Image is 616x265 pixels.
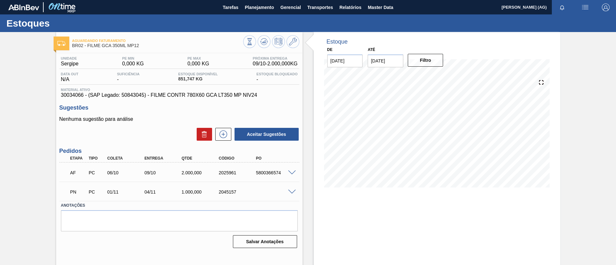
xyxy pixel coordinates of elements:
span: Data out [61,72,79,76]
div: N/A [59,72,80,82]
span: PE MIN [122,56,144,60]
h3: Sugestões [59,104,299,111]
img: TNhmsLtSVTkK8tSr43FrP2fwEKptu5GPRR3wAAAABJRU5ErkJggg== [8,4,39,10]
div: Pedido de Compra [87,189,106,195]
span: BR02 - FILME GCA 350ML MP12 [72,43,243,48]
span: PE MAX [187,56,209,60]
div: 2.000,000 [180,170,222,175]
p: Nenhuma sugestão para análise [59,116,299,122]
button: Filtro [408,54,443,67]
div: 1.000,000 [180,189,222,195]
div: 5800366574 [254,170,296,175]
div: Excluir Sugestões [193,128,212,141]
span: Aguardando Faturamento [72,39,243,43]
p: AF [70,170,86,175]
span: Planejamento [245,4,274,11]
span: Transportes [307,4,333,11]
div: Código [217,156,259,161]
input: dd/mm/yyyy [327,54,363,67]
button: Visão Geral dos Estoques [243,35,256,48]
h3: Pedidos [59,148,299,154]
div: Pedido de Compra [87,170,106,175]
button: Atualizar Gráfico [258,35,270,48]
div: Qtde [180,156,222,161]
span: 09/10 - 2.000,000 KG [253,61,298,67]
span: 30034066 - (SAP Legado: 50843045) - FILME CONTR 780X60 GCA LT350 MP NIV24 [61,92,298,98]
button: Programar Estoque [272,35,285,48]
div: - [255,72,299,82]
div: 09/10/2025 [143,170,184,175]
div: Aguardando Faturamento [69,166,88,180]
div: 01/11/2025 [106,189,147,195]
span: 0,000 KG [187,61,209,67]
span: Estoque Bloqueado [256,72,297,76]
div: Aceitar Sugestões [231,127,299,141]
span: 0,000 KG [122,61,144,67]
button: Aceitar Sugestões [235,128,299,141]
span: Tarefas [223,4,238,11]
img: Ícone [57,41,65,46]
div: Tipo [87,156,106,161]
div: 2045157 [217,189,259,195]
div: Pedido em Negociação [69,185,88,199]
div: 06/10/2025 [106,170,147,175]
span: Master Data [368,4,393,11]
img: Logout [602,4,610,11]
span: Estoque Disponível [178,72,218,76]
label: Até [368,47,375,52]
button: Ir ao Master Data / Geral [287,35,299,48]
img: userActions [581,4,589,11]
div: - [116,72,141,82]
p: PN [70,189,86,195]
button: Salvar Anotações [233,235,297,248]
div: Etapa [69,156,88,161]
div: 04/11/2025 [143,189,184,195]
div: Estoque [327,38,348,45]
span: Relatórios [339,4,361,11]
div: Coleta [106,156,147,161]
h1: Estoques [6,20,120,27]
button: Notificações [552,3,572,12]
label: Anotações [61,201,298,210]
div: 2025961 [217,170,259,175]
span: 851,747 KG [178,77,218,81]
label: De [327,47,333,52]
span: Gerencial [280,4,301,11]
span: Material ativo [61,88,298,92]
span: Próxima Entrega [253,56,298,60]
div: Entrega [143,156,184,161]
input: dd/mm/yyyy [368,54,403,67]
div: PO [254,156,296,161]
span: Sergipe [61,61,79,67]
span: Unidade [61,56,79,60]
div: Nova sugestão [212,128,231,141]
span: Suficiência [117,72,140,76]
